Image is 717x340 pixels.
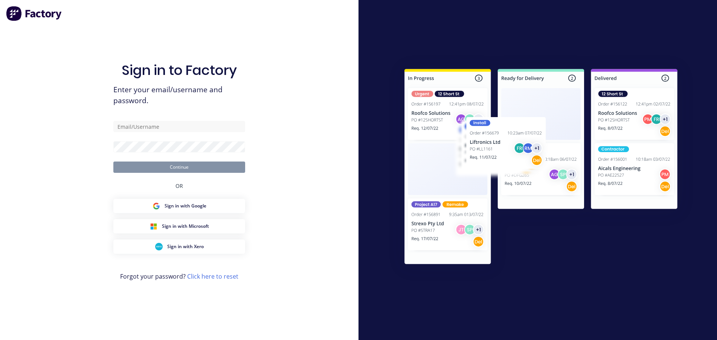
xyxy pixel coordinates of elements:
img: Google Sign in [153,202,160,210]
button: Google Sign inSign in with Google [113,199,245,213]
img: Xero Sign in [155,243,163,250]
img: Sign in [388,54,694,282]
div: OR [175,173,183,199]
span: Sign in with Microsoft [162,223,209,230]
a: Click here to reset [187,272,238,281]
span: Enter your email/username and password. [113,84,245,106]
img: Microsoft Sign in [150,223,157,230]
span: Sign in with Xero [167,243,204,250]
button: Microsoft Sign inSign in with Microsoft [113,219,245,233]
img: Factory [6,6,63,21]
input: Email/Username [113,121,245,132]
span: Forgot your password? [120,272,238,281]
span: Sign in with Google [165,203,206,209]
button: Continue [113,162,245,173]
button: Xero Sign inSign in with Xero [113,239,245,254]
h1: Sign in to Factory [122,62,237,78]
